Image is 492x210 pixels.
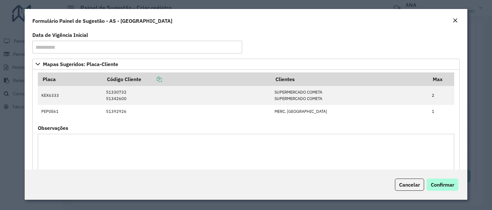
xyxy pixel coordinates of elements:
[431,181,454,188] span: Confirmar
[451,17,460,25] button: Close
[429,105,454,118] td: 1
[32,31,88,39] label: Data de Vigência Inicial
[453,18,458,23] em: Fechar
[427,179,458,191] button: Confirmar
[38,86,102,105] td: KEX6333
[399,181,420,188] span: Cancelar
[38,105,102,118] td: PEP0E61
[395,179,424,191] button: Cancelar
[271,86,429,105] td: SUPERMERCADO COMETA SUPERMERCADO COMETA
[102,86,271,105] td: 51330732 51342600
[102,105,271,118] td: 51392926
[32,70,460,196] div: Mapas Sugeridos: Placa-Cliente
[38,124,68,132] label: Observações
[429,72,454,86] th: Max
[38,72,102,86] th: Placa
[271,105,429,118] td: MERC. [GEOGRAPHIC_DATA]
[32,17,172,25] h4: Formulário Painel de Sugestão - AS - [GEOGRAPHIC_DATA]
[271,72,429,86] th: Clientes
[141,76,162,82] a: Copiar
[32,59,460,70] a: Mapas Sugeridos: Placa-Cliente
[429,86,454,105] td: 2
[43,62,118,67] span: Mapas Sugeridos: Placa-Cliente
[102,72,271,86] th: Código Cliente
